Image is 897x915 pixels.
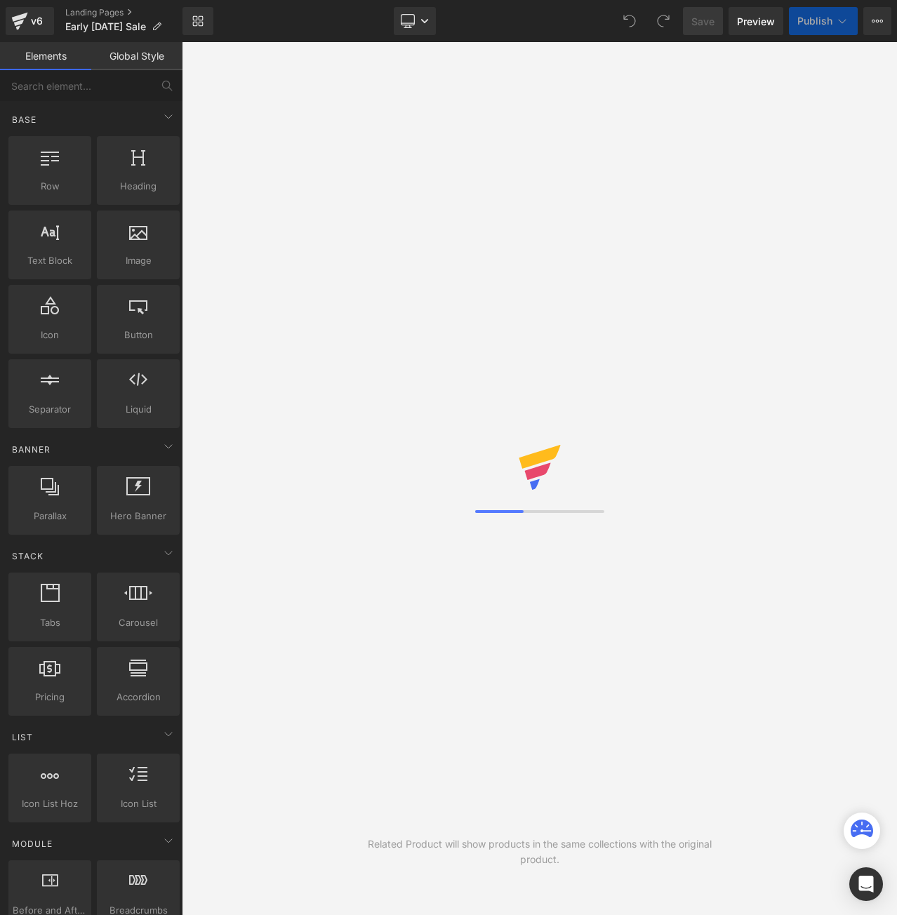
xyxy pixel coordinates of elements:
[65,7,182,18] a: Landing Pages
[13,690,87,704] span: Pricing
[11,549,45,563] span: Stack
[616,7,644,35] button: Undo
[11,443,52,456] span: Banner
[13,615,87,630] span: Tabs
[849,867,883,901] div: Open Intercom Messenger
[691,14,715,29] span: Save
[13,179,87,194] span: Row
[101,179,175,194] span: Heading
[13,509,87,523] span: Parallax
[101,796,175,811] span: Icon List
[101,690,175,704] span: Accordion
[182,7,213,35] a: New Library
[101,253,175,268] span: Image
[11,730,34,744] span: List
[863,7,891,35] button: More
[729,7,783,35] a: Preview
[91,42,182,70] a: Global Style
[28,12,46,30] div: v6
[361,836,719,867] div: Related Product will show products in the same collections with the original product.
[6,7,54,35] a: v6
[65,21,146,32] span: Early [DATE] Sale
[789,7,858,35] button: Publish
[101,615,175,630] span: Carousel
[101,328,175,342] span: Button
[649,7,677,35] button: Redo
[13,402,87,417] span: Separator
[797,15,832,27] span: Publish
[101,402,175,417] span: Liquid
[101,509,175,523] span: Hero Banner
[13,328,87,342] span: Icon
[13,796,87,811] span: Icon List Hoz
[11,837,54,850] span: Module
[737,14,775,29] span: Preview
[11,113,38,126] span: Base
[13,253,87,268] span: Text Block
